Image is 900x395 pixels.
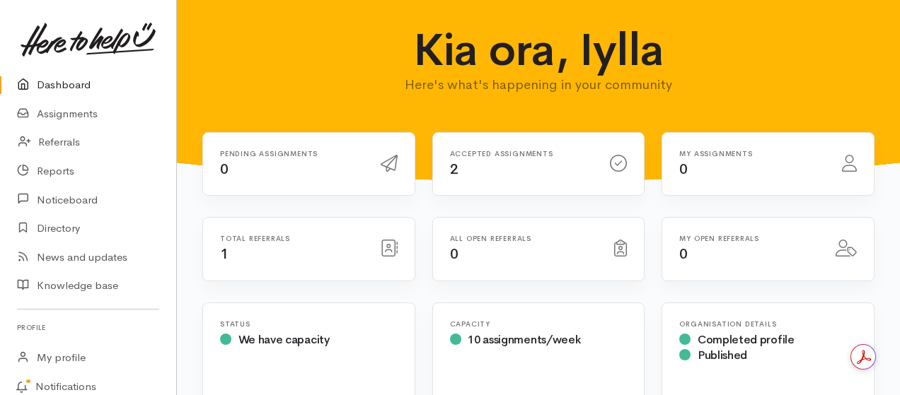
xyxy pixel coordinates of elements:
p: Here's what's happening in your community [375,75,703,95]
span: 0 [450,245,458,263]
span: 0 [220,160,229,178]
span: 0 [679,160,688,178]
span: 10 assignments/week [468,332,580,347]
h6: Organisation Details [679,320,857,328]
span: We have capacity [238,332,330,347]
h6: Pending assignments [220,150,364,158]
h1: Kia ora, Iylla [375,25,703,75]
h6: Capacity [450,320,628,328]
h6: My open referrals [679,235,819,242]
span: 2 [450,160,458,178]
h6: My assignments [679,150,825,158]
h6: All open referrals [450,235,598,242]
span: Published [698,348,747,362]
h6: Accepted assignments [450,150,594,158]
span: 1 [220,245,229,263]
span: Completed profile [698,332,795,347]
h6: Total referrals [220,235,364,242]
h6: Status [220,320,398,328]
h6: Profile [17,318,159,337]
span: 0 [679,245,688,263]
